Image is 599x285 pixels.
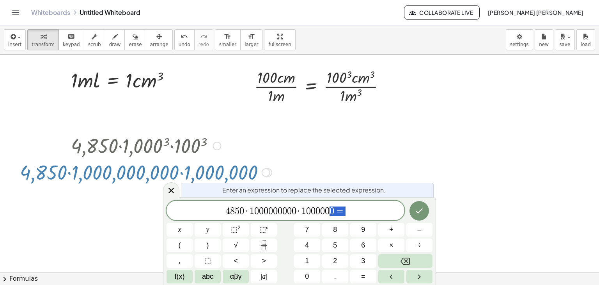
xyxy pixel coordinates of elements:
button: Equals [350,270,376,283]
i: format_size [224,32,231,41]
button: Right arrow [406,270,432,283]
button: Functions [167,270,193,283]
span: fullscreen [268,42,291,47]
span: 1 [250,207,254,216]
button: Placeholder [195,254,221,268]
span: · [296,207,302,216]
button: 9 [350,223,376,237]
span: , [179,256,181,266]
span: new [539,42,549,47]
span: 4 [225,207,230,216]
i: undo [181,32,188,41]
span: settings [510,42,529,47]
span: · [244,207,250,216]
span: = [334,207,346,216]
button: Square root [223,239,249,252]
span: 0 [305,271,309,282]
button: 0 [294,270,320,283]
button: erase [124,29,146,50]
span: 1 [301,207,306,216]
span: ÷ [418,240,422,251]
button: 2 [322,254,348,268]
span: 3 [361,256,365,266]
button: arrange [146,29,173,50]
span: arrange [150,42,168,47]
span: 0 [254,207,259,216]
button: y [195,223,221,237]
button: , [167,254,193,268]
span: + [389,224,393,235]
button: settings [506,29,533,50]
button: Divide [406,239,432,252]
span: 2 [333,256,337,266]
button: ( [167,239,193,252]
button: Absolute value [251,270,277,283]
button: ) [195,239,221,252]
button: new [535,29,553,50]
span: 0 [330,207,334,216]
span: redo [198,42,209,47]
span: 8 [230,207,235,216]
i: redo [200,32,207,41]
span: ( [179,240,181,251]
button: x [167,223,193,237]
span: save [559,42,570,47]
span: 0 [239,207,244,216]
span: . [334,271,336,282]
a: Whiteboards [31,9,70,16]
span: αβγ [230,271,242,282]
span: 7 [305,224,309,235]
span: x [178,224,181,235]
span: transform [32,42,55,47]
span: y [206,224,209,235]
span: | [266,273,267,280]
button: Left arrow [378,270,404,283]
span: 4 [305,240,309,251]
button: keyboardkeypad [58,29,84,50]
sup: 2 [237,224,241,230]
button: 5 [322,239,348,252]
span: 0 [268,207,273,216]
span: ⬚ [231,226,237,233]
span: 0 [306,207,311,216]
span: insert [8,42,21,47]
span: 0 [282,207,287,216]
span: larger [245,42,258,47]
button: Plus [378,223,404,237]
button: insert [4,29,26,50]
button: format_sizesmaller [215,29,241,50]
i: keyboard [67,32,75,41]
span: 0 [292,207,296,216]
button: 4 [294,239,320,252]
button: Greater than [251,254,277,268]
span: keypad [63,42,80,47]
span: √ [234,240,238,251]
button: undoundo [174,29,195,50]
span: undo [179,42,190,47]
button: scrub [84,29,105,50]
button: 6 [350,239,376,252]
span: × [389,240,393,251]
span: – [417,224,421,235]
button: format_sizelarger [240,29,262,50]
span: draw [109,42,121,47]
span: > [262,256,266,266]
span: smaller [219,42,236,47]
button: Less than [223,254,249,268]
span: load [581,42,591,47]
button: 1 [294,254,320,268]
span: 0 [264,207,268,216]
span: = [361,271,365,282]
span: 0 [259,207,264,216]
span: 9 [361,224,365,235]
span: f(x) [175,271,185,282]
button: save [555,29,575,50]
span: abc [202,271,213,282]
span: 0 [273,207,278,216]
button: redoredo [194,29,213,50]
sup: n [266,224,269,230]
span: 1 [305,256,309,266]
button: Toggle navigation [9,6,22,19]
button: Minus [406,223,432,237]
span: 0 [311,207,315,216]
